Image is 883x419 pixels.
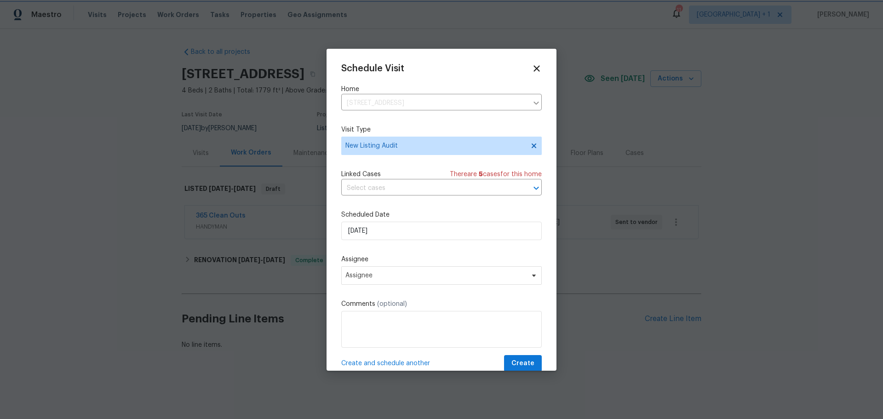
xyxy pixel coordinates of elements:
[345,141,524,150] span: New Listing Audit
[479,171,483,178] span: 5
[341,64,404,73] span: Schedule Visit
[341,359,430,368] span: Create and schedule another
[341,222,542,240] input: M/D/YYYY
[341,255,542,264] label: Assignee
[377,301,407,307] span: (optional)
[450,170,542,179] span: There are case s for this home
[341,210,542,219] label: Scheduled Date
[341,299,542,309] label: Comments
[341,181,516,195] input: Select cases
[341,125,542,134] label: Visit Type
[511,358,534,369] span: Create
[532,63,542,74] span: Close
[341,85,542,94] label: Home
[341,170,381,179] span: Linked Cases
[341,96,528,110] input: Enter in an address
[530,182,543,195] button: Open
[345,272,526,279] span: Assignee
[504,355,542,372] button: Create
